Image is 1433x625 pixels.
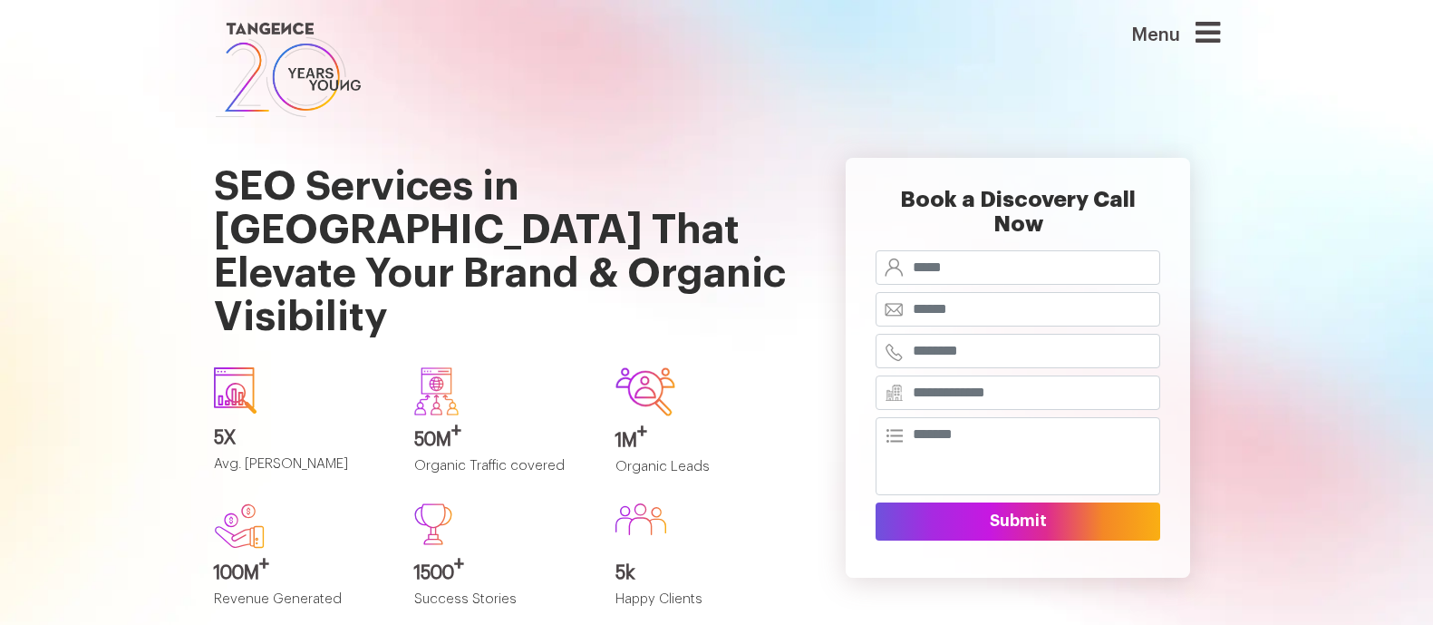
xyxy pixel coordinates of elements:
p: Success Stories [414,592,588,622]
sup: + [637,423,647,441]
h1: SEO Services in [GEOGRAPHIC_DATA] That Elevate Your Brand & Organic Visibility [214,122,789,353]
sup: + [259,555,269,573]
h3: 1M [615,431,789,451]
img: Group-640.svg [414,367,459,415]
p: Organic Traffic covered [414,459,588,489]
button: Submit [876,503,1160,541]
p: Revenue Generated [214,592,388,622]
h3: 5X [214,428,388,448]
img: logo SVG [214,18,363,122]
p: Organic Leads [615,460,789,490]
p: Happy Clients [615,592,789,622]
h2: Book a Discovery Call Now [876,188,1160,250]
img: new.svg [214,503,265,549]
h3: 100M [214,563,388,583]
h3: 50M [414,430,588,450]
img: Group%20586.svg [615,503,666,535]
img: Group-642.svg [615,367,675,415]
h3: 5k [615,563,789,583]
sup: + [451,422,461,440]
img: Path%20473.svg [414,503,452,545]
p: Avg. [PERSON_NAME] [214,457,388,487]
img: icon1.svg [214,367,257,414]
sup: + [454,555,464,573]
h3: 1500 [414,563,588,583]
